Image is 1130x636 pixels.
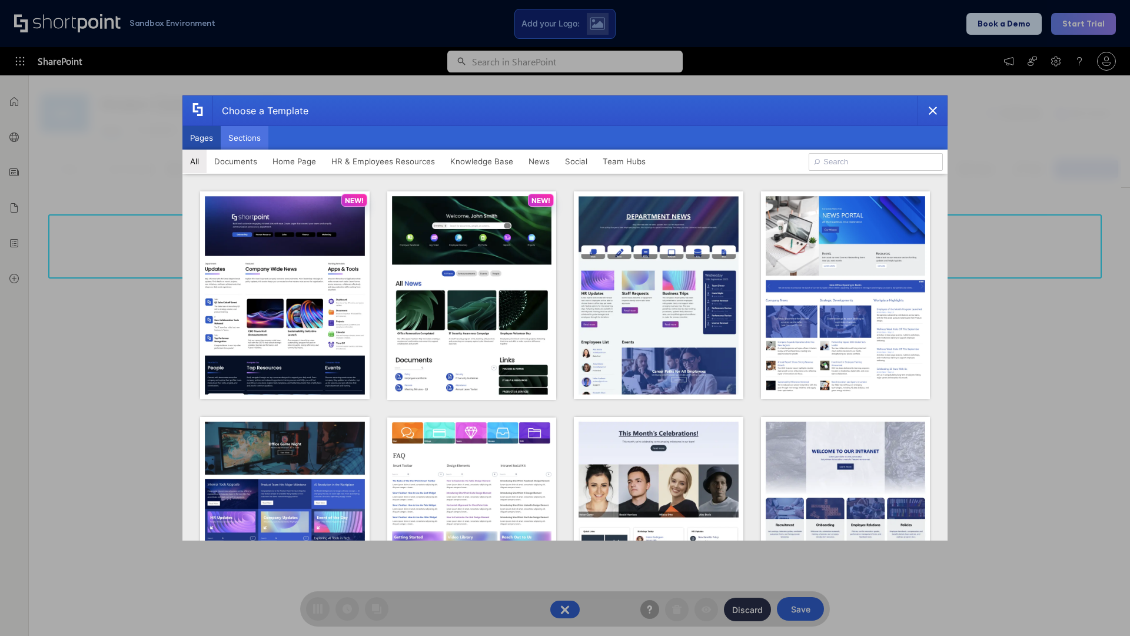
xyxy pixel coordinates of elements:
p: NEW! [531,196,550,205]
div: template selector [182,95,948,541]
iframe: Chat Widget [1071,579,1130,636]
button: Pages [182,126,221,150]
button: HR & Employees Resources [324,150,443,173]
button: Documents [207,150,265,173]
button: All [182,150,207,173]
button: Sections [221,126,268,150]
button: Home Page [265,150,324,173]
button: Social [557,150,595,173]
button: Knowledge Base [443,150,521,173]
button: News [521,150,557,173]
button: Team Hubs [595,150,653,173]
div: Choose a Template [212,96,308,125]
input: Search [809,153,943,171]
p: NEW! [345,196,364,205]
